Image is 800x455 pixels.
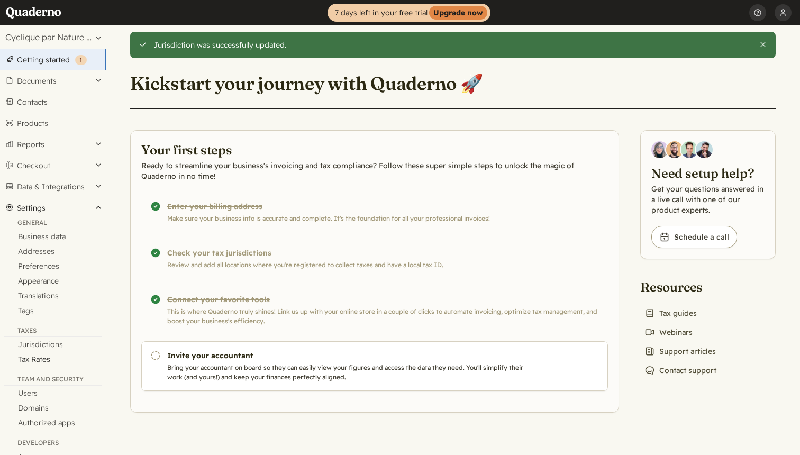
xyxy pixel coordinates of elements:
[167,363,528,382] p: Bring your accountant on board so they can easily view your figures and access the data they need...
[141,160,608,181] p: Ready to streamline your business's invoicing and tax compliance? Follow these super simple steps...
[167,350,528,361] h3: Invite your accountant
[429,6,487,20] strong: Upgrade now
[153,40,751,50] div: Jurisdiction was successfully updated.
[4,326,102,337] div: Taxes
[696,141,713,158] img: Javier Rubio, DevRel at Quaderno
[651,141,668,158] img: Diana Carrasco, Account Executive at Quaderno
[141,341,608,391] a: Invite your accountant Bring your accountant on board so they can easily view your figures and ac...
[640,344,720,359] a: Support articles
[640,306,701,321] a: Tax guides
[651,226,737,248] a: Schedule a call
[4,375,102,386] div: Team and security
[130,72,483,95] h1: Kickstart your journey with Quaderno 🚀
[640,278,721,295] h2: Resources
[328,4,490,22] a: 7 days left in your free trialUpgrade now
[681,141,698,158] img: Ivo Oltmans, Business Developer at Quaderno
[141,141,608,158] h2: Your first steps
[651,165,765,181] h2: Need setup help?
[759,40,767,49] button: Close this alert
[79,56,83,64] span: 1
[666,141,683,158] img: Jairo Fumero, Account Executive at Quaderno
[4,219,102,229] div: General
[4,439,102,449] div: Developers
[651,184,765,215] p: Get your questions answered in a live call with one of our product experts.
[640,325,697,340] a: Webinars
[640,363,721,378] a: Contact support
